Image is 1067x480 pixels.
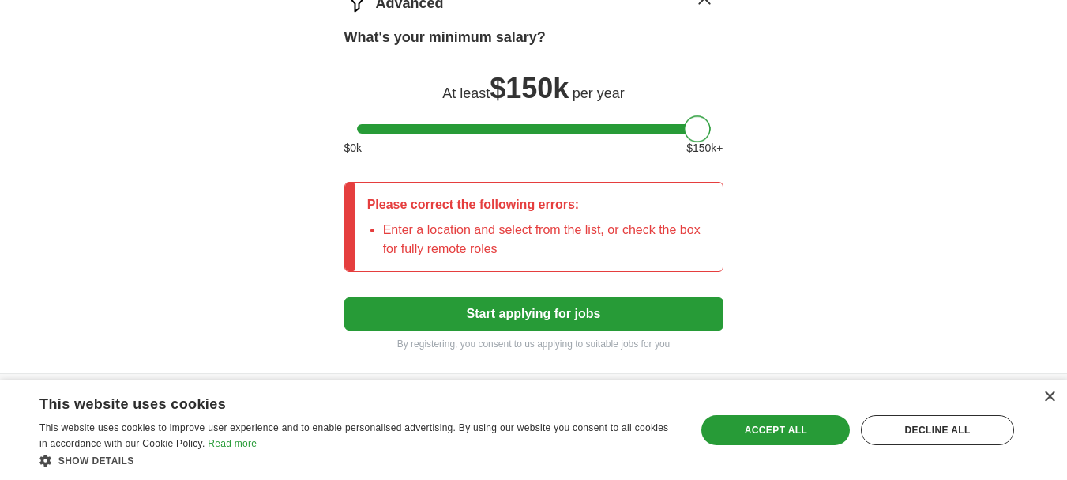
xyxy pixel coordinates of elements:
[780,374,1027,418] h4: Country selection
[344,140,363,157] span: $ 0 k
[442,85,490,101] span: At least
[344,297,723,331] button: Start applying for jobs
[39,452,677,468] div: Show details
[383,221,710,259] li: Enter a location and select from the list, or check the box for fully remote roles
[344,337,723,351] p: By registering, you consent to us applying to suitable jobs for you
[367,195,710,214] p: Please correct the following errors:
[861,415,1014,445] div: Decline all
[58,455,134,467] span: Show details
[701,415,850,445] div: Accept all
[573,85,625,101] span: per year
[1043,391,1055,403] div: Close
[39,422,668,449] span: This website uses cookies to improve user experience and to enable personalised advertising. By u...
[686,140,723,157] span: $ 150 k+
[344,27,546,48] label: What's your minimum salary?
[208,438,257,449] a: Read more, opens a new window
[490,72,569,104] span: $ 150k
[39,390,637,414] div: This website uses cookies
